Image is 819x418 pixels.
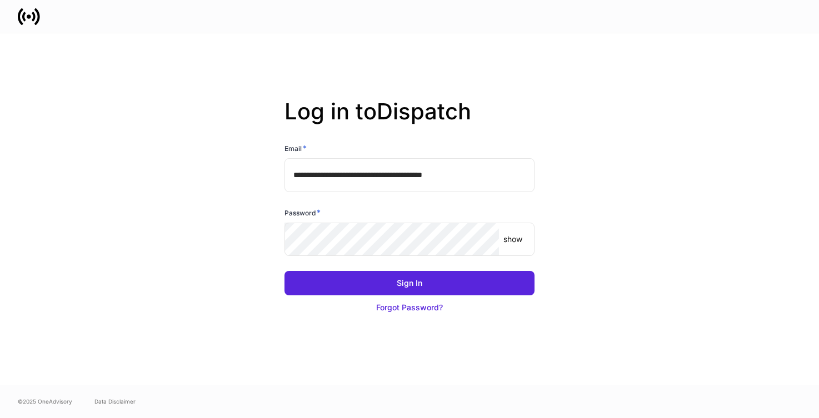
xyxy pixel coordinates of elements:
[397,278,422,289] div: Sign In
[503,234,522,245] p: show
[284,207,321,218] h6: Password
[284,143,307,154] h6: Email
[284,98,535,143] h2: Log in to Dispatch
[284,271,535,295] button: Sign In
[376,302,443,313] div: Forgot Password?
[284,295,535,320] button: Forgot Password?
[18,397,72,406] span: © 2025 OneAdvisory
[94,397,136,406] a: Data Disclaimer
